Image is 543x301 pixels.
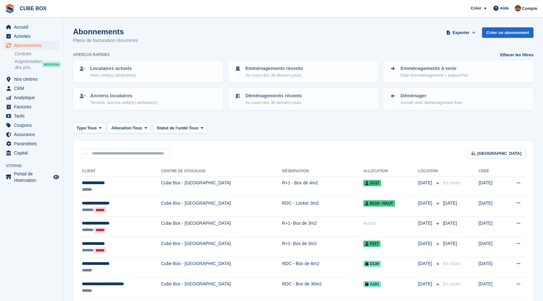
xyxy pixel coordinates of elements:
[3,93,60,102] a: menu
[90,99,158,106] p: Terminé, aucune unité(s) attribuée(s)
[282,166,363,176] th: Réservation
[14,121,52,130] span: Coupons
[363,241,380,247] span: F217
[14,93,52,102] span: Analytique
[418,260,433,267] span: [DATE]
[52,173,60,181] a: Boutique d'aperçu
[400,65,468,72] p: Emménagements à venir
[14,75,52,84] span: Nos centres
[282,277,363,298] td: RDC - Box de 30m2
[418,166,440,176] th: Location
[384,61,533,82] a: Emménagements à venir Date d'emménagement > aujourd'hui
[479,257,503,277] td: [DATE]
[3,171,60,183] a: menu
[3,32,60,41] a: menu
[282,217,363,237] td: R+1- Box de 3m2
[479,196,503,217] td: [DATE]
[477,150,521,157] span: [GEOGRAPHIC_DATA]
[15,58,42,71] span: Augmentation des prix
[6,163,63,169] span: Vitrine
[500,5,509,11] span: Aide
[479,166,503,176] th: Créé
[90,92,158,99] p: Anciens locataires
[384,88,533,109] a: Déménager Annulé avec déménagement futur
[14,139,52,148] span: Paramètres
[282,257,363,277] td: RDC - Box de 6m2
[363,180,381,186] span: G237
[111,125,133,131] span: Allocation:
[161,166,282,176] th: Centre de stockage
[161,217,282,237] td: Cube Box - [GEOGRAPHIC_DATA]
[108,123,151,133] button: Allocation: Tous
[443,261,460,266] span: En cours
[400,92,462,99] p: Déménager
[479,237,503,257] td: [DATE]
[73,37,138,44] p: Plans de facturation récurrents
[77,125,87,131] span: Type:
[14,102,52,111] span: Factures
[282,196,363,217] td: RDC - Locker 3m2
[229,88,378,109] a: Déménagements récents Au cours des 30 derniers jours
[87,125,97,131] span: Tous
[443,180,460,185] span: En cours
[73,52,110,58] h6: Aperçus rapides
[3,148,60,157] a: menu
[418,220,433,227] span: [DATE]
[161,257,282,277] td: Cube Box - [GEOGRAPHIC_DATA]
[81,166,161,176] th: Client
[3,75,60,84] a: menu
[479,277,503,298] td: [DATE]
[17,3,49,14] a: CUBE BOX
[418,180,433,186] span: [DATE]
[245,99,302,106] p: Au cours des 30 derniers jours
[515,5,521,11] img: alex soubira
[14,84,52,93] span: CRM
[15,51,60,57] a: Contrats
[153,123,207,133] button: Statut de l'unité: Tous
[522,5,537,12] span: Compte
[3,84,60,93] a: menu
[482,27,533,38] a: Créer un abonnement
[42,61,61,68] div: NOUVEAU
[74,88,223,109] a: Anciens locataires Terminé, aucune unité(s) attribuée(s)
[479,217,503,237] td: [DATE]
[3,139,60,148] a: menu
[363,166,418,176] th: Allocation
[245,72,303,79] p: Au cours des 30 derniers jours
[73,123,105,133] button: Type: Tous
[400,99,462,106] p: Annulé avec déménagement futur
[5,4,15,13] img: stora-icon-8386f47178a22dfd0bd8f6a31ec36ba5ce8667c1dd55bd0f319d3a0aa187defe.svg
[133,125,142,131] span: Tous
[245,92,302,99] p: Déménagements récents
[418,240,433,247] span: [DATE]
[363,200,395,207] span: B119 - Haut
[500,52,533,58] a: Effacer les filtres
[445,27,477,38] button: Exporter
[161,237,282,257] td: Cube Box - [GEOGRAPHIC_DATA]
[245,65,303,72] p: Emménagements récents
[3,41,60,50] a: menu
[157,125,189,131] span: Statut de l'unité:
[14,130,52,139] span: Assurance
[14,23,52,31] span: Accueil
[3,23,60,31] a: menu
[229,61,378,82] a: Emménagements récents Au cours des 30 derniers jours
[452,30,469,36] span: Exporter
[90,65,136,72] p: Locataires actuels
[418,281,433,287] span: [DATE]
[400,72,468,79] p: Date d'emménagement > aujourd'hui
[282,237,363,257] td: R+1- Box de 3m2
[418,200,433,207] span: [DATE]
[443,201,457,206] span: [DATE]
[3,121,60,130] a: menu
[3,112,60,120] a: menu
[161,277,282,298] td: Cube Box - [GEOGRAPHIC_DATA]
[14,148,52,157] span: Capital
[471,5,481,11] span: Créer
[15,58,60,71] a: Augmentation des prix NOUVEAU
[74,61,223,82] a: Locataires actuels Avec unité(s) attribuée(s)
[363,220,418,227] div: Aucun
[3,102,60,111] a: menu
[443,241,457,246] span: [DATE]
[14,41,52,50] span: Abonnements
